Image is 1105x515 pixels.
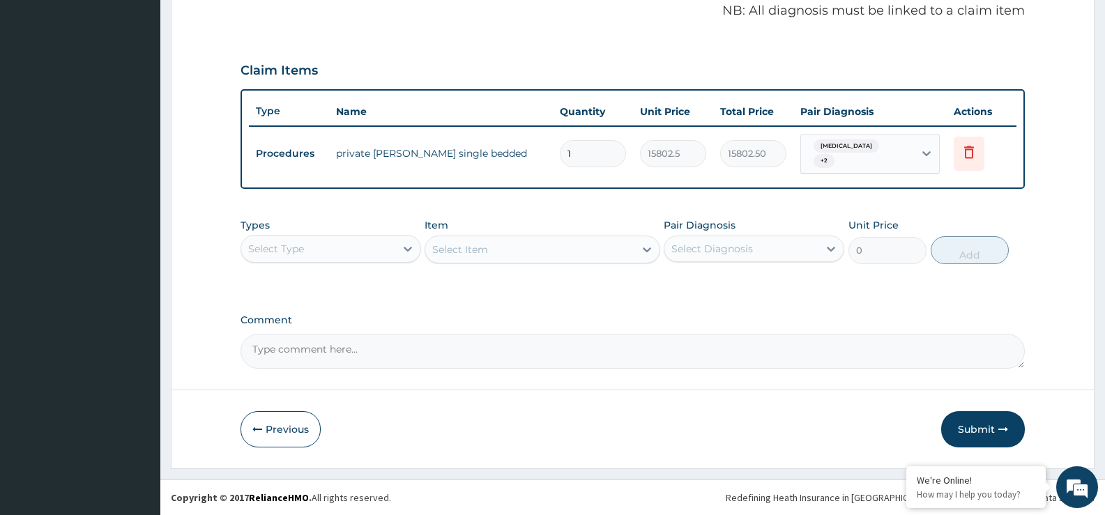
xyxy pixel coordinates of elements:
img: d_794563401_company_1708531726252_794563401 [26,70,56,105]
textarea: Type your message and hit 'Enter' [7,356,266,405]
label: Item [425,218,448,232]
label: Unit Price [848,218,899,232]
div: Redefining Heath Insurance in [GEOGRAPHIC_DATA] using Telemedicine and Data Science! [726,491,1095,505]
div: Select Type [248,242,304,256]
div: Chat with us now [73,78,234,96]
button: Submit [941,411,1025,447]
td: private [PERSON_NAME] single bedded [329,139,553,167]
footer: All rights reserved. [160,479,1105,515]
button: Add [931,236,1009,264]
a: RelianceHMO [249,491,309,504]
div: Minimize live chat window [229,7,262,40]
th: Total Price [713,98,793,125]
span: [MEDICAL_DATA] [814,139,879,153]
th: Name [329,98,553,125]
p: NB: All diagnosis must be linked to a claim item [241,2,1025,20]
span: We're online! [81,163,192,304]
p: How may I help you today? [917,489,1035,500]
button: Previous [241,411,321,447]
th: Type [249,98,329,124]
div: We're Online! [917,474,1035,486]
th: Unit Price [633,98,713,125]
th: Actions [947,98,1016,125]
td: Procedures [249,141,329,167]
th: Quantity [553,98,633,125]
label: Comment [241,314,1025,326]
label: Pair Diagnosis [664,218,736,232]
div: Select Diagnosis [671,242,753,256]
strong: Copyright © 2017 . [171,491,312,504]
label: Types [241,220,270,231]
th: Pair Diagnosis [793,98,947,125]
h3: Claim Items [241,63,318,79]
span: + 2 [814,154,835,168]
